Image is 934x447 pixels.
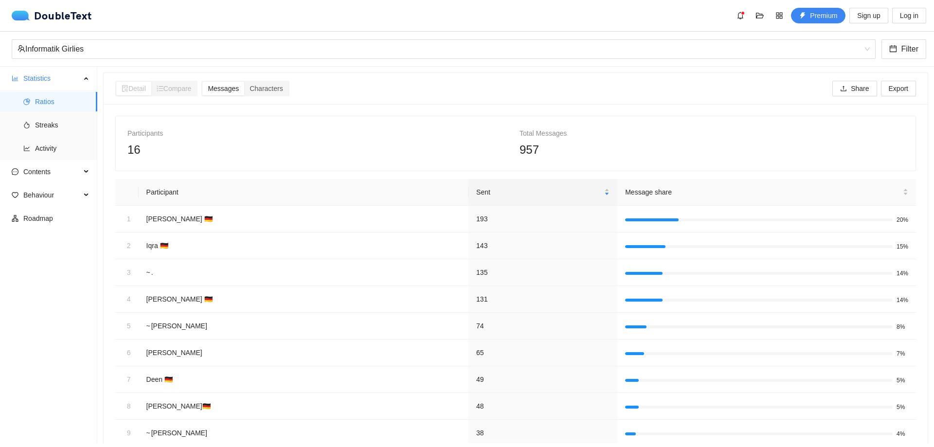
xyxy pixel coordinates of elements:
[897,244,908,250] span: 15%
[12,11,34,20] img: logo
[849,8,888,23] button: Sign up
[468,259,617,286] td: 135
[23,69,81,88] span: Statistics
[857,10,880,21] span: Sign up
[897,431,908,437] span: 4%
[122,85,128,92] span: file-search
[897,377,908,383] span: 5%
[12,192,18,198] span: heart
[23,98,30,105] span: pie-chart
[520,128,904,139] div: Total Messages
[881,81,916,96] button: Export
[127,128,512,139] div: Participants
[625,187,901,197] span: Message share
[752,8,768,23] button: folder-open
[35,139,90,158] span: Activity
[468,340,617,366] td: 65
[897,404,908,410] span: 5%
[123,347,131,358] div: 6
[881,39,926,59] button: calendarFilter
[123,428,131,438] div: 9
[23,122,30,128] span: fire
[23,145,30,152] span: line-chart
[733,8,748,23] button: bell
[139,206,469,232] td: [PERSON_NAME] 🇩🇪
[123,374,131,385] div: 7
[810,10,837,21] span: Premium
[733,12,748,19] span: bell
[139,313,469,340] td: ~ [PERSON_NAME]
[18,40,861,58] div: Informatik Girlies
[23,185,81,205] span: Behaviour
[208,85,239,92] span: Messages
[468,232,617,259] td: 143
[12,75,18,82] span: bar-chart
[889,83,908,94] span: Export
[892,8,926,23] button: Log in
[18,40,870,58] span: Informatik Girlies
[840,85,847,93] span: upload
[139,340,469,366] td: [PERSON_NAME]
[617,179,916,206] th: Message share
[897,270,908,276] span: 14%
[772,12,787,19] span: appstore
[468,366,617,393] td: 49
[901,43,918,55] span: Filter
[791,8,845,23] button: thunderboltPremium
[139,286,469,313] td: [PERSON_NAME] 🇩🇪
[123,321,131,331] div: 5
[12,168,18,175] span: message
[900,10,918,21] span: Log in
[123,401,131,411] div: 8
[157,85,163,92] span: ordered-list
[127,143,141,156] span: 16
[468,313,617,340] td: 74
[122,85,146,92] span: Detail
[772,8,787,23] button: appstore
[139,366,469,393] td: Deen 🇩🇪
[476,187,602,197] span: Sent
[123,240,131,251] div: 2
[520,143,539,156] span: 957
[12,11,92,20] div: DoubleText
[35,115,90,135] span: Streaks
[468,206,617,232] td: 193
[144,187,463,197] div: Participant
[12,215,18,222] span: apartment
[12,11,92,20] a: logoDoubleText
[799,12,806,20] span: thunderbolt
[23,209,90,228] span: Roadmap
[468,286,617,313] td: 131
[897,217,908,223] span: 20%
[23,162,81,181] span: Contents
[139,232,469,259] td: Iqra 🇩🇪
[832,81,877,96] button: uploadShare
[157,85,192,92] span: Compare
[123,214,131,224] div: 1
[897,324,908,330] span: 8%
[468,393,617,420] td: 48
[889,45,897,54] span: calendar
[18,45,25,53] span: team
[851,83,869,94] span: Share
[250,85,283,92] span: Characters
[123,267,131,278] div: 3
[139,259,469,286] td: ~ .
[753,12,767,19] span: folder-open
[139,420,469,447] td: ~ [PERSON_NAME]
[139,393,469,420] td: [PERSON_NAME]🇩🇪
[897,351,908,357] span: 7%
[897,297,908,303] span: 14%
[468,420,617,447] td: 38
[123,294,131,304] div: 4
[35,92,90,111] span: Ratios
